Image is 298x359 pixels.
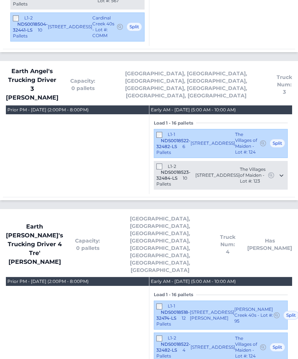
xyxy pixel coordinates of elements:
span: L1-1 [168,132,175,137]
span: 10 Pallets [156,176,187,187]
span: Capacity: 0 pallets [75,237,100,252]
span: 12 Pallets [156,316,186,327]
span: [STREET_ADDRESS] [191,345,235,351]
span: Truck Num: 4 [220,234,235,256]
span: [STREET_ADDRESS] [191,141,235,147]
span: [STREET_ADDRESS] [195,173,240,179]
span: L1-1 [168,304,175,309]
span: Split [270,343,285,352]
span: NDS0018504-32441-LS [13,22,48,33]
div: Prior PM - [DATE] (2:00PM - 8:00PM) [7,279,89,285]
span: NDS0018522-32482-LS [156,138,191,150]
span: The Villages of Maiden - Lot #: 124 [235,132,259,155]
span: 4 Pallets [156,348,185,359]
span: Earth Angel's Trucking Driver 3 [PERSON_NAME] [6,67,58,103]
span: L1-2 [168,164,176,169]
span: Cardinal Creek 40s - Lot #: COMM [92,15,116,39]
span: Split [270,139,285,148]
span: [STREET_ADDRESS] [48,24,92,30]
span: NDS0018523-32484-LS [156,170,191,181]
span: 6 Pallets [156,144,185,155]
span: NDS0018518-32474-LS [156,310,190,321]
span: L1-2 [24,15,33,21]
span: [GEOGRAPHIC_DATA], [GEOGRAPHIC_DATA], [GEOGRAPHIC_DATA], [GEOGRAPHIC_DATA], [GEOGRAPHIC_DATA], [G... [112,215,208,274]
span: [GEOGRAPHIC_DATA], [GEOGRAPHIC_DATA], [GEOGRAPHIC_DATA], [GEOGRAPHIC_DATA], [GEOGRAPHIC_DATA], [G... [107,70,265,100]
span: Load 1 - 16 pallets [154,121,196,126]
div: Early AM - [DATE] (5:00 AM - 10:00 AM) [151,107,236,113]
div: Prior PM - [DATE] (2:00PM - 8:00PM) [7,107,89,113]
span: Capacity: 0 pallets [70,78,95,92]
span: The Villages of Maiden - Lot #: 123 [240,167,267,184]
span: NDS0018522-32482-LS [156,342,191,353]
span: Earth [PERSON_NAME]'s Trucking Driver 4 Tre' [PERSON_NAME] [6,223,63,267]
div: Early AM - [DATE] (5:00 AM - 10:00 AM) [151,279,236,285]
span: Truck Num: 3 [277,74,292,96]
span: Has [PERSON_NAME] [247,237,292,252]
span: Split [127,23,142,32]
span: 10 Pallets [13,28,42,39]
span: [STREET_ADDRESS][PERSON_NAME] [190,310,234,322]
span: L1-2 [168,335,176,341]
span: [PERSON_NAME] Creek 40s - Lot #: 95 [234,307,273,324]
span: Load 1 - 16 pallets [154,292,196,298]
